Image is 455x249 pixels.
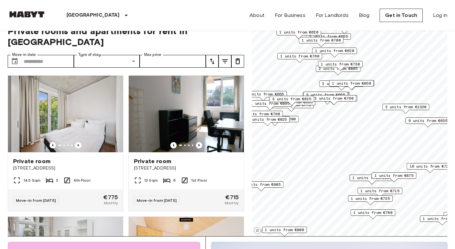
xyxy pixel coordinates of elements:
[319,80,364,90] div: Map marker
[137,198,177,203] span: Move-in from [DATE]
[245,116,290,126] div: Map marker
[196,142,202,148] button: Previous image
[374,173,413,178] span: 1 units from €875
[225,194,239,200] span: €715
[73,177,90,183] span: 4th Floor
[170,142,177,148] button: Previous image
[250,11,265,19] a: About
[66,11,120,19] p: [GEOGRAPHIC_DATA]
[144,177,158,183] span: 12 Sqm
[276,29,321,39] div: Map marker
[315,48,354,54] span: 1 units from €620
[316,65,360,75] div: Map marker
[350,175,394,185] div: Map marker
[252,116,299,126] div: Map marker
[352,175,391,181] span: 1 units from €835
[13,165,118,171] span: [STREET_ADDRESS]
[360,188,399,194] span: 1 units from €715
[303,92,350,102] div: Map marker
[311,95,358,105] div: Map marker
[50,142,56,148] button: Previous image
[206,55,219,68] button: tune
[13,157,50,165] span: Private room
[240,91,287,101] div: Map marker
[353,210,392,215] span: 1 units from €780
[322,81,361,87] span: 2 units from €655
[23,177,41,183] span: 14.5 Sqm
[191,177,207,183] span: 1st Floor
[12,52,36,57] label: Move-in date
[272,96,311,102] span: 3 units from €625
[280,53,319,59] span: 1 units from €760
[75,142,81,148] button: Previous image
[265,227,304,233] span: 1 units from €800
[255,116,296,122] span: 1 units from €1200
[225,200,239,206] span: Monthly
[358,188,402,198] div: Map marker
[321,61,360,67] span: 1 units from €730
[329,80,374,90] div: Map marker
[372,172,416,182] div: Map marker
[306,92,345,98] span: 3 units from €655
[8,75,123,211] a: Marketing picture of unit DE-01-259-018-03QPrevious imagePrevious imagePrivate room[STREET_ADDRES...
[351,196,390,201] span: 1 units from €725
[173,177,176,183] span: 6
[248,117,287,122] span: 1 units from €825
[134,157,171,165] span: Private room
[299,37,343,47] div: Map marker
[8,11,46,18] img: Habyt
[129,76,244,152] img: Marketing picture of unit DE-01-041-02M
[242,182,281,187] span: 1 units from €905
[302,37,341,43] span: 1 units from €700
[8,55,21,68] button: Choose date
[238,111,283,121] div: Map marker
[359,11,370,19] a: Blog
[312,48,357,57] div: Map marker
[239,181,283,191] div: Map marker
[312,95,356,105] div: Map marker
[433,11,447,19] a: Log in
[279,29,318,35] span: 1 units from €620
[405,117,450,127] div: Map marker
[16,198,56,203] span: Move-in from [DATE]
[351,209,395,219] div: Map marker
[144,52,161,57] label: Max price
[275,11,305,19] a: For Business
[254,227,282,234] a: Mapbox logo
[103,194,118,200] span: €775
[8,76,123,152] img: Marketing picture of unit DE-01-259-018-03Q
[104,200,118,206] span: Monthly
[382,104,429,114] div: Map marker
[348,195,393,205] div: Map marker
[303,92,348,102] div: Map marker
[269,96,314,106] div: Map marker
[56,177,58,183] span: 3
[128,75,244,211] a: Marketing picture of unit DE-01-041-02MPrevious imagePrevious imagePrivate room[STREET_ADDRESS]12...
[314,95,353,101] span: 2 units from €760
[8,26,244,47] span: Private rooms and apartments for rent in [GEOGRAPHIC_DATA]
[231,55,244,68] button: tune
[243,91,284,97] span: 20 units from €655
[78,52,101,57] label: Type of stay
[241,111,280,117] span: 2 units from €790
[380,9,423,22] a: Get in Touch
[316,11,349,19] a: For Landlords
[252,18,447,236] canvas: Map
[219,55,231,68] button: tune
[408,118,447,124] span: 9 units from €635
[309,34,348,39] span: 3 units from €655
[262,227,307,237] div: Map marker
[277,53,322,63] div: Map marker
[407,163,454,173] div: Map marker
[410,163,451,169] span: 16 units from €720
[134,165,239,171] span: [STREET_ADDRESS]
[385,104,427,110] span: 2 units from €1320
[332,80,371,86] span: 1 units from €850
[318,61,363,71] div: Map marker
